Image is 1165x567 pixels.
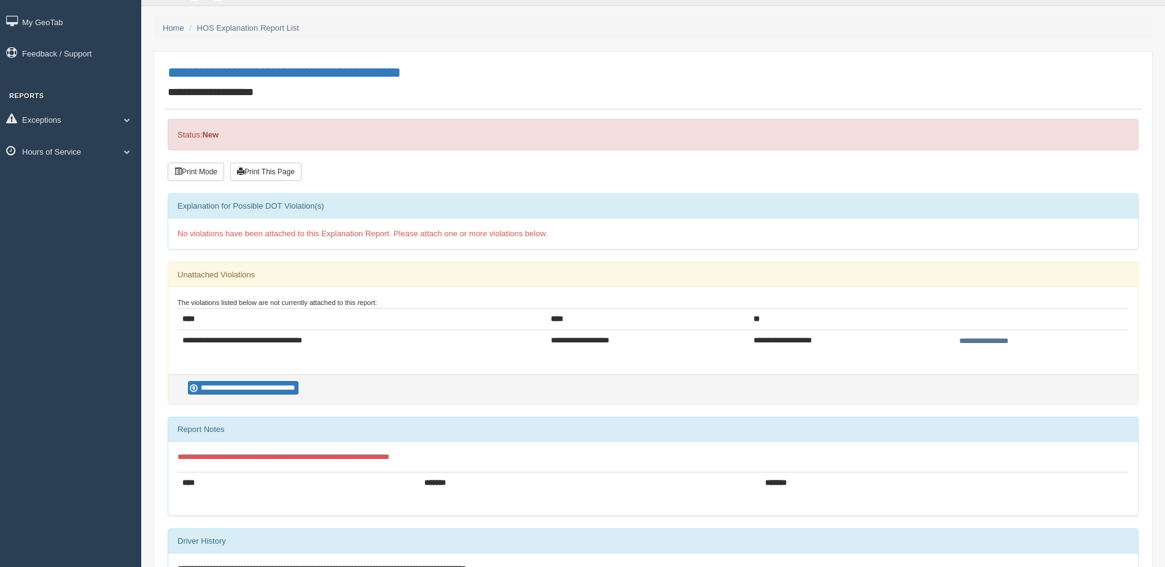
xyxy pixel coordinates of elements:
div: Unattached Violations [168,263,1138,287]
div: Driver History [168,529,1138,553]
button: Print This Page [230,163,302,181]
div: Explanation for Possible DOT Violation(s) [168,194,1138,218]
small: The violations listed below are not currently attached to this report: [177,299,377,306]
a: Home [163,23,184,33]
a: HOS Explanation Report List [197,23,299,33]
div: Report Notes [168,417,1138,442]
strong: New [202,130,219,139]
span: No violations have been attached to this Explanation Report. Please attach one or more violations... [177,229,548,238]
button: Print Mode [168,163,224,181]
div: Status: [168,119,1139,150]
